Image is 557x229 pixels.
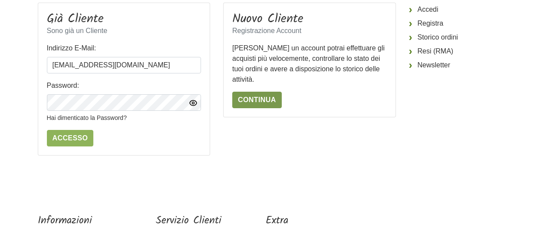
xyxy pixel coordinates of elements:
[47,130,94,146] input: Accesso
[232,26,387,36] p: Registrazione Account
[232,92,282,108] a: Continua
[409,17,520,30] a: Registra
[156,215,221,227] h5: Servizio Clienti
[266,215,323,227] h5: Extra
[47,57,201,73] input: Indirizzo E-Mail:
[47,80,79,91] label: Password:
[232,12,387,27] h3: Nuovo Cliente
[47,114,127,121] a: Hai dimenticato la Password?
[409,44,520,58] a: Resi (RMA)
[232,43,387,85] p: [PERSON_NAME] un account potrai effettuare gli acquisti più velocemente, controllare lo stato dei...
[409,30,520,44] a: Storico ordini
[47,43,96,53] label: Indirizzo E-Mail:
[409,58,520,72] a: Newsletter
[47,26,201,36] p: Sono già un Cliente
[47,12,201,27] h3: Già Cliente
[38,215,112,227] h5: Informazioni
[409,3,520,17] a: Accedi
